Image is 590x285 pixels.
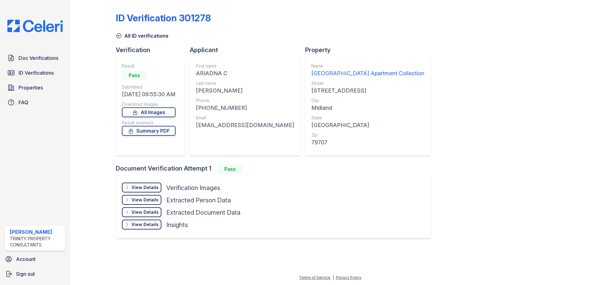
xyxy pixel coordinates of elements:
[122,120,176,126] div: Result summary
[122,84,176,90] div: Submitted
[196,97,294,104] div: Phone
[166,184,220,192] div: Verification Images
[166,221,188,229] div: Insights
[116,12,211,23] div: ID Verification 301278
[19,99,28,106] span: FAQ
[122,70,147,80] div: Pass
[299,275,330,280] a: Terms of Service
[196,121,294,130] div: [EMAIL_ADDRESS][DOMAIN_NAME]
[16,255,35,263] span: Account
[196,69,294,78] div: ARIADNA C
[116,32,168,39] a: All ID verifications
[196,115,294,121] div: Email
[5,67,65,79] a: ID Verifications
[311,69,424,78] div: [GEOGRAPHIC_DATA] Apartment Collection
[116,164,435,174] div: Document Verification Attempt 1
[122,63,176,69] div: Result
[10,228,63,236] div: [PERSON_NAME]
[311,115,424,121] div: State
[311,63,424,78] a: Name [GEOGRAPHIC_DATA] Apartment Collection
[333,275,334,280] div: |
[311,138,424,147] div: 79707
[196,86,294,95] div: [PERSON_NAME]
[311,121,424,130] div: [GEOGRAPHIC_DATA]
[190,46,305,54] div: Applicant
[122,90,176,99] div: [DATE] 09:55:30 AM
[311,86,424,95] div: [STREET_ADDRESS]
[305,46,435,54] div: Property
[311,80,424,86] div: Street
[5,52,65,64] a: Doc Verifications
[336,275,361,280] a: Privacy Policy
[196,80,294,86] div: Last name
[131,184,159,191] div: View Details
[2,20,68,32] img: CE_Logo_Blue-a8612792a0a2168367f1c8372b55b34899dd931a85d93a1a3d3e32e68fde9ad4.png
[10,236,63,248] div: Trinity Property Consultants
[122,126,176,136] a: Summary PDF
[5,96,65,109] a: FAQ
[122,107,176,117] a: All Images
[218,164,242,174] div: Pass
[196,63,294,69] div: First name
[19,54,58,62] span: Doc Verifications
[2,268,68,280] a: Sign out
[122,101,176,107] div: Download Images
[19,84,43,91] span: Properties
[131,197,159,203] div: View Details
[16,270,35,278] span: Sign out
[311,104,424,112] div: Midland
[116,46,190,54] div: Verification
[131,209,159,215] div: View Details
[131,221,159,228] div: View Details
[311,132,424,138] div: Zip
[311,63,424,69] div: Name
[5,81,65,94] a: Properties
[2,253,68,265] a: Account
[311,97,424,104] div: City
[19,69,54,76] span: ID Verifications
[166,208,240,217] div: Extracted Document Data
[166,196,231,204] div: Extracted Person Data
[196,104,294,112] div: [PHONE_NUMBER]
